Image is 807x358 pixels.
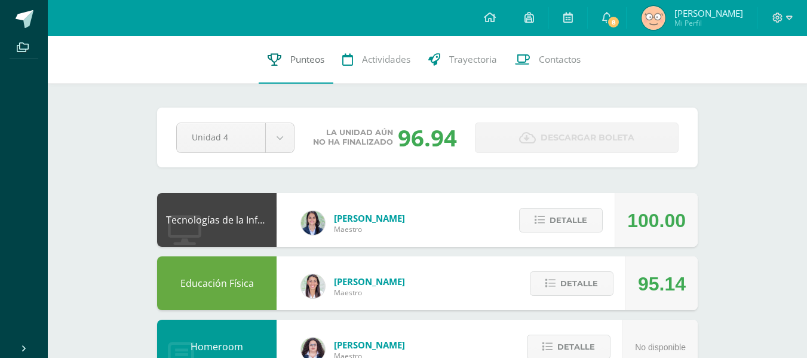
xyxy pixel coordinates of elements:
[674,7,743,19] span: [PERSON_NAME]
[313,128,393,147] span: La unidad aún no ha finalizado
[398,122,457,153] div: 96.94
[519,208,603,232] button: Detalle
[674,18,743,28] span: Mi Perfil
[334,276,405,287] span: [PERSON_NAME]
[362,53,410,66] span: Actividades
[638,257,686,311] div: 95.14
[334,212,405,224] span: [PERSON_NAME]
[635,342,686,352] span: No disponible
[530,271,613,296] button: Detalle
[506,36,590,84] a: Contactos
[177,123,294,152] a: Unidad 4
[192,123,250,151] span: Unidad 4
[550,209,587,231] span: Detalle
[541,123,634,152] span: Descargar boleta
[301,274,325,298] img: 68dbb99899dc55733cac1a14d9d2f825.png
[334,224,405,234] span: Maestro
[607,16,620,29] span: 8
[449,53,497,66] span: Trayectoria
[334,339,405,351] span: [PERSON_NAME]
[333,36,419,84] a: Actividades
[557,336,595,358] span: Detalle
[627,194,686,247] div: 100.00
[560,273,598,295] span: Detalle
[157,256,277,310] div: Educación Física
[419,36,506,84] a: Trayectoria
[539,53,581,66] span: Contactos
[259,36,333,84] a: Punteos
[642,6,665,30] img: 7775765ac5b93ea7f316c0cc7e2e0b98.png
[301,211,325,235] img: 7489ccb779e23ff9f2c3e89c21f82ed0.png
[334,287,405,298] span: Maestro
[290,53,324,66] span: Punteos
[157,193,277,247] div: Tecnologías de la Información y Comunicación: Computación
